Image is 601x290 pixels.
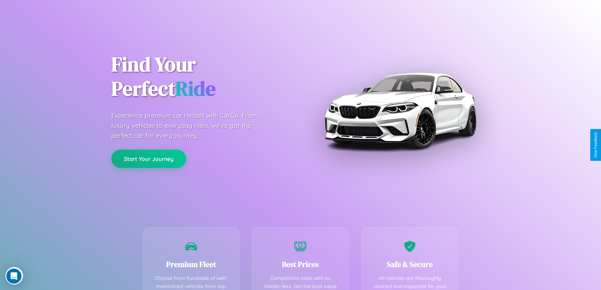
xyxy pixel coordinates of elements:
img: Premium BMW car rental vehicle [321,32,479,189]
button: Start Your Journey [111,150,186,168]
p: Experience premium car rentals with CarGo. From luxury vehicles to everyday rides, we've got the ... [111,110,269,141]
h3: Premium Fleet [153,259,230,269]
h3: Best Prices [262,259,339,269]
h3: Safe & Secure [371,259,449,269]
h1: Find Your Perfect [111,52,291,101]
iframe: Intercom live chat [6,269,21,284]
div: Give Feedback [593,132,598,158]
span: Ride [175,75,215,102]
iframe: Intercom live chat discovery launcher [5,267,23,285]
